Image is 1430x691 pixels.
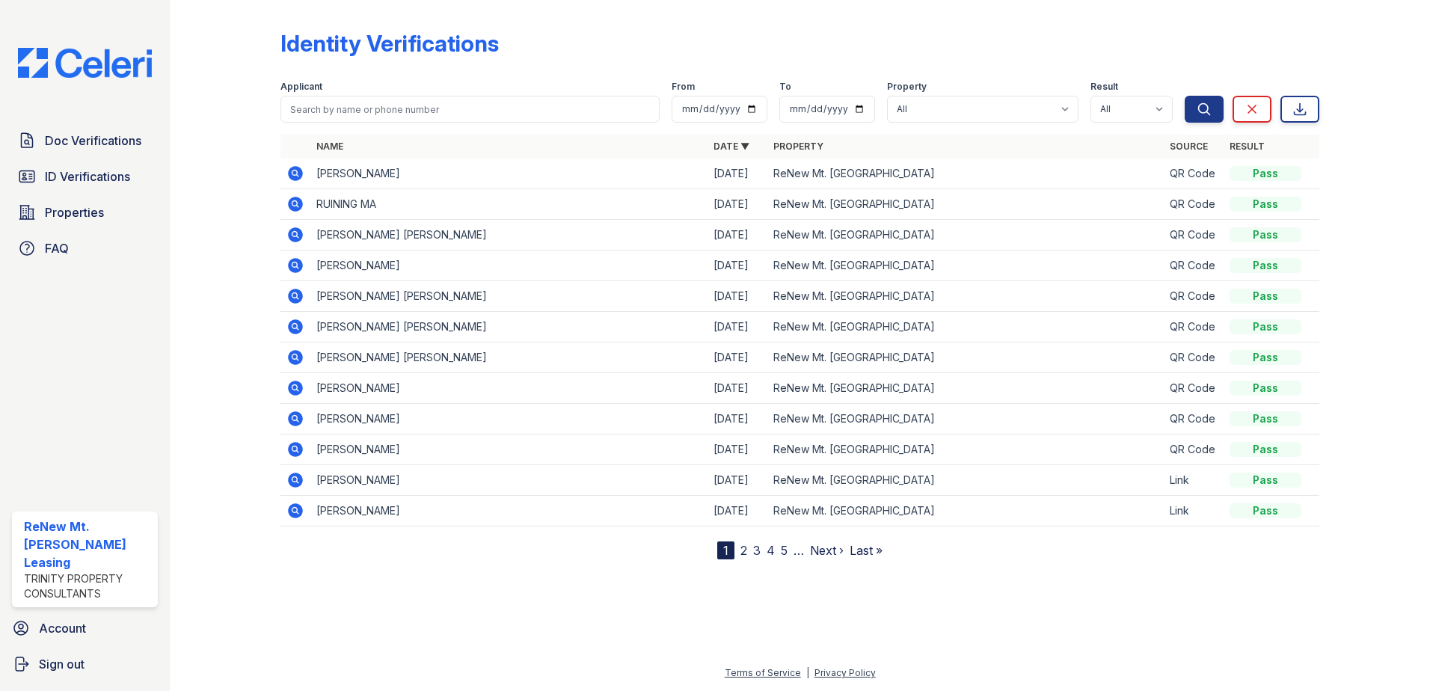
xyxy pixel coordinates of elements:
[310,373,708,404] td: [PERSON_NAME]
[1164,465,1224,496] td: Link
[767,496,1164,526] td: ReNew Mt. [GEOGRAPHIC_DATA]
[1164,220,1224,251] td: QR Code
[39,619,86,637] span: Account
[280,81,322,93] label: Applicant
[12,197,158,227] a: Properties
[1164,434,1224,465] td: QR Code
[708,434,767,465] td: [DATE]
[310,281,708,312] td: [PERSON_NAME] [PERSON_NAME]
[1230,503,1301,518] div: Pass
[1230,319,1301,334] div: Pass
[708,496,767,526] td: [DATE]
[1164,496,1224,526] td: Link
[310,465,708,496] td: [PERSON_NAME]
[767,220,1164,251] td: ReNew Mt. [GEOGRAPHIC_DATA]
[12,126,158,156] a: Doc Verifications
[814,667,876,678] a: Privacy Policy
[1230,227,1301,242] div: Pass
[806,667,809,678] div: |
[1230,442,1301,457] div: Pass
[767,465,1164,496] td: ReNew Mt. [GEOGRAPHIC_DATA]
[767,159,1164,189] td: ReNew Mt. [GEOGRAPHIC_DATA]
[1164,281,1224,312] td: QR Code
[708,189,767,220] td: [DATE]
[708,343,767,373] td: [DATE]
[310,434,708,465] td: [PERSON_NAME]
[310,159,708,189] td: [PERSON_NAME]
[708,281,767,312] td: [DATE]
[794,541,804,559] span: …
[39,655,85,673] span: Sign out
[310,189,708,220] td: RUINING MA
[708,159,767,189] td: [DATE]
[310,220,708,251] td: [PERSON_NAME] [PERSON_NAME]
[6,48,164,78] img: CE_Logo_Blue-a8612792a0a2168367f1c8372b55b34899dd931a85d93a1a3d3e32e68fde9ad4.png
[767,312,1164,343] td: ReNew Mt. [GEOGRAPHIC_DATA]
[767,404,1164,434] td: ReNew Mt. [GEOGRAPHIC_DATA]
[1164,404,1224,434] td: QR Code
[45,239,69,257] span: FAQ
[1164,189,1224,220] td: QR Code
[714,141,749,152] a: Date ▼
[672,81,695,93] label: From
[1230,258,1301,273] div: Pass
[316,141,343,152] a: Name
[779,81,791,93] label: To
[767,343,1164,373] td: ReNew Mt. [GEOGRAPHIC_DATA]
[310,343,708,373] td: [PERSON_NAME] [PERSON_NAME]
[1230,141,1265,152] a: Result
[1230,350,1301,365] div: Pass
[708,312,767,343] td: [DATE]
[45,132,141,150] span: Doc Verifications
[767,543,775,558] a: 4
[887,81,927,93] label: Property
[310,496,708,526] td: [PERSON_NAME]
[1170,141,1208,152] a: Source
[6,613,164,643] a: Account
[6,649,164,679] a: Sign out
[850,543,883,558] a: Last »
[708,373,767,404] td: [DATE]
[1164,312,1224,343] td: QR Code
[1164,251,1224,281] td: QR Code
[740,543,747,558] a: 2
[310,312,708,343] td: [PERSON_NAME] [PERSON_NAME]
[280,30,499,57] div: Identity Verifications
[767,251,1164,281] td: ReNew Mt. [GEOGRAPHIC_DATA]
[708,465,767,496] td: [DATE]
[1230,381,1301,396] div: Pass
[767,373,1164,404] td: ReNew Mt. [GEOGRAPHIC_DATA]
[725,667,801,678] a: Terms of Service
[1230,197,1301,212] div: Pass
[708,404,767,434] td: [DATE]
[24,518,152,571] div: ReNew Mt. [PERSON_NAME] Leasing
[1164,373,1224,404] td: QR Code
[767,189,1164,220] td: ReNew Mt. [GEOGRAPHIC_DATA]
[45,203,104,221] span: Properties
[1230,166,1301,181] div: Pass
[708,220,767,251] td: [DATE]
[45,168,130,185] span: ID Verifications
[767,281,1164,312] td: ReNew Mt. [GEOGRAPHIC_DATA]
[12,233,158,263] a: FAQ
[781,543,788,558] a: 5
[753,543,761,558] a: 3
[1164,343,1224,373] td: QR Code
[310,251,708,281] td: [PERSON_NAME]
[280,96,660,123] input: Search by name or phone number
[1090,81,1118,93] label: Result
[1164,159,1224,189] td: QR Code
[24,571,152,601] div: Trinity Property Consultants
[1230,289,1301,304] div: Pass
[717,541,734,559] div: 1
[1230,473,1301,488] div: Pass
[310,404,708,434] td: [PERSON_NAME]
[12,162,158,191] a: ID Verifications
[1230,411,1301,426] div: Pass
[708,251,767,281] td: [DATE]
[767,434,1164,465] td: ReNew Mt. [GEOGRAPHIC_DATA]
[810,543,844,558] a: Next ›
[773,141,823,152] a: Property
